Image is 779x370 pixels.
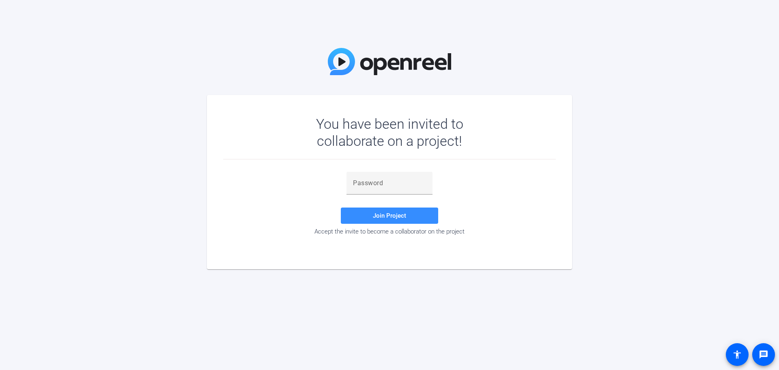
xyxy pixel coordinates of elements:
div: You have been invited to collaborate on a project! [293,115,487,149]
button: Join Project [341,208,438,224]
mat-icon: message [759,350,768,359]
mat-icon: accessibility [732,350,742,359]
img: OpenReel Logo [328,48,451,75]
input: Password [353,178,426,188]
div: Accept the invite to become a collaborator on the project [223,228,556,235]
span: Join Project [373,212,406,219]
